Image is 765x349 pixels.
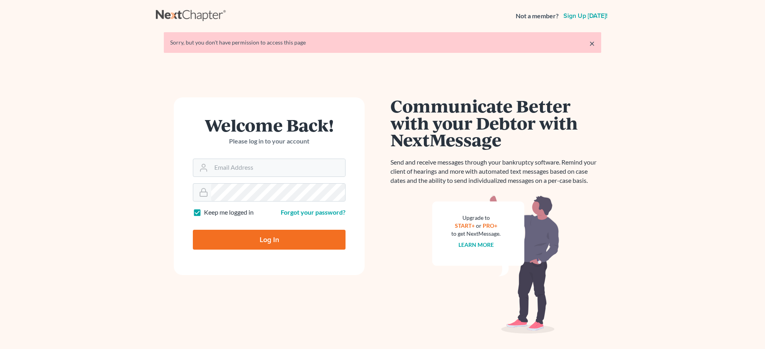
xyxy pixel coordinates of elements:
strong: Not a member? [516,12,559,21]
p: Please log in to your account [193,137,346,146]
a: × [589,39,595,48]
a: Learn more [458,241,494,248]
p: Send and receive messages through your bankruptcy software. Remind your client of hearings and mo... [390,158,601,185]
a: START+ [455,222,475,229]
img: nextmessage_bg-59042aed3d76b12b5cd301f8e5b87938c9018125f34e5fa2b7a6b67550977c72.svg [432,195,559,334]
h1: Communicate Better with your Debtor with NextMessage [390,97,601,148]
input: Log In [193,230,346,250]
a: PRO+ [483,222,497,229]
label: Keep me logged in [204,208,254,217]
div: Upgrade to [451,214,501,222]
input: Email Address [211,159,345,176]
div: to get NextMessage. [451,230,501,238]
div: Sorry, but you don't have permission to access this page [170,39,595,47]
a: Sign up [DATE]! [562,13,609,19]
a: Forgot your password? [281,208,346,216]
h1: Welcome Back! [193,116,346,134]
span: or [476,222,482,229]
